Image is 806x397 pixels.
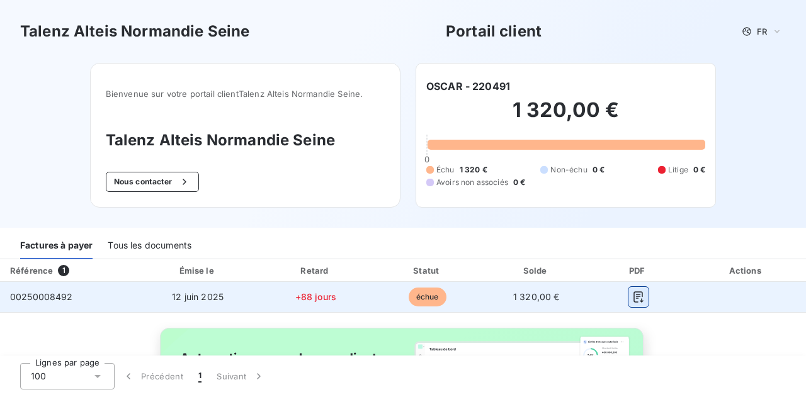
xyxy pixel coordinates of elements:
[31,370,46,383] span: 100
[460,164,487,176] span: 1 320 €
[191,363,209,389] button: 1
[426,79,510,94] h6: OSCAR - 220491
[690,264,803,277] div: Actions
[20,233,93,259] div: Factures à payer
[593,264,684,277] div: PDF
[262,264,370,277] div: Retard
[424,154,429,164] span: 0
[485,264,587,277] div: Solde
[295,291,336,302] span: +88 jours
[513,177,525,188] span: 0 €
[409,288,446,306] span: échue
[209,363,273,389] button: Suivant
[115,363,191,389] button: Précédent
[106,89,385,99] span: Bienvenue sur votre portail client Talenz Alteis Normandie Seine .
[106,129,385,152] h3: Talenz Alteis Normandie Seine
[108,233,191,259] div: Tous les documents
[436,164,455,176] span: Échu
[172,291,224,302] span: 12 juin 2025
[106,172,199,192] button: Nous contacter
[436,177,508,188] span: Avoirs non associés
[513,291,560,302] span: 1 320,00 €
[58,265,69,276] span: 1
[10,291,73,302] span: 00250008492
[375,264,480,277] div: Statut
[139,264,256,277] div: Émise le
[446,20,542,43] h3: Portail client
[693,164,705,176] span: 0 €
[668,164,688,176] span: Litige
[593,164,604,176] span: 0 €
[10,266,53,276] div: Référence
[20,20,249,43] h3: Talenz Alteis Normandie Seine
[198,370,201,383] span: 1
[550,164,587,176] span: Non-échu
[757,26,767,36] span: FR
[426,98,705,135] h2: 1 320,00 €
